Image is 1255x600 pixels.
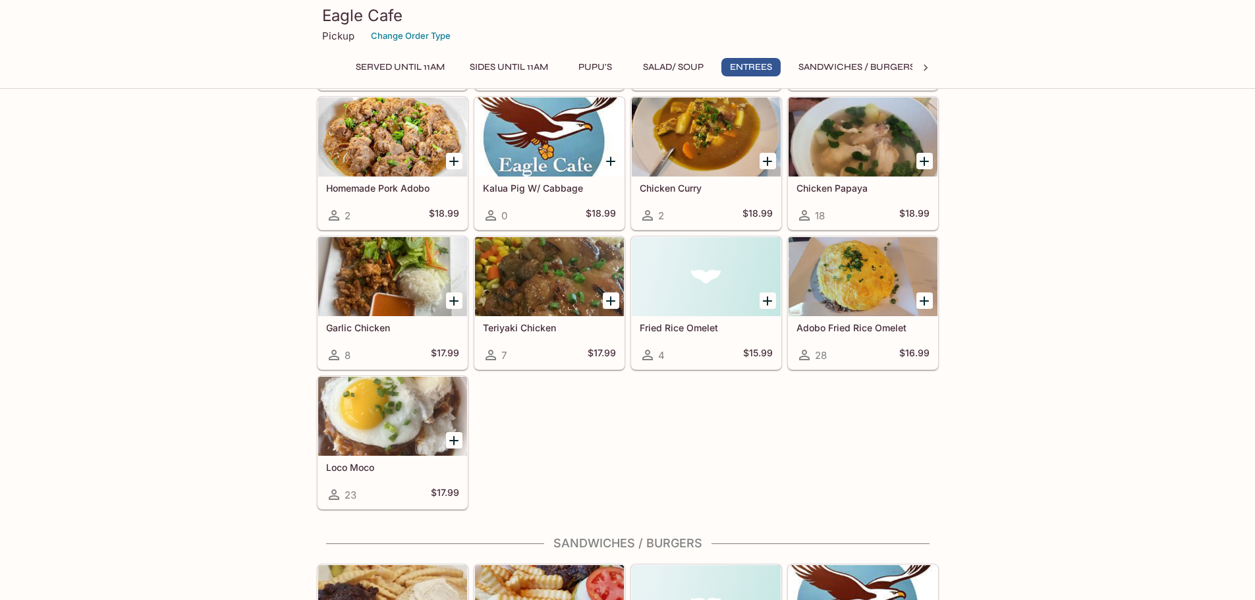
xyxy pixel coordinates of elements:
[318,237,467,316] div: Garlic Chicken
[431,347,459,363] h5: $17.99
[429,207,459,223] h5: $18.99
[318,236,468,369] a: Garlic Chicken8$17.99
[788,97,938,230] a: Chicken Papaya18$18.99
[815,209,825,222] span: 18
[789,237,937,316] div: Adobo Fried Rice Omelet
[318,97,468,230] a: Homemade Pork Adobo2$18.99
[566,58,625,76] button: Pupu's
[658,349,665,362] span: 4
[501,349,507,362] span: 7
[603,292,619,309] button: Add Teriyaki Chicken
[446,432,462,449] button: Add Loco Moco
[483,322,616,333] h5: Teriyaki Chicken
[588,347,616,363] h5: $17.99
[899,347,930,363] h5: $16.99
[636,58,711,76] button: Salad/ Soup
[322,30,354,42] p: Pickup
[345,209,350,222] span: 2
[349,58,452,76] button: Served Until 11AM
[501,209,507,222] span: 0
[760,292,776,309] button: Add Fried Rice Omelet
[317,536,939,551] h4: Sandwiches / Burgers
[640,322,773,333] h5: Fried Rice Omelet
[431,487,459,503] h5: $17.99
[483,182,616,194] h5: Kalua Pig W/ Cabbage
[462,58,555,76] button: Sides Until 11AM
[721,58,781,76] button: Entrees
[916,292,933,309] button: Add Adobo Fried Rice Omelet
[345,489,356,501] span: 23
[603,153,619,169] button: Add Kalua Pig W/ Cabbage
[586,207,616,223] h5: $18.99
[326,462,459,473] h5: Loco Moco
[474,97,625,230] a: Kalua Pig W/ Cabbage0$18.99
[916,153,933,169] button: Add Chicken Papaya
[791,58,922,76] button: Sandwiches / Burgers
[474,236,625,369] a: Teriyaki Chicken7$17.99
[789,97,937,177] div: Chicken Papaya
[815,349,827,362] span: 28
[318,377,467,456] div: Loco Moco
[658,209,664,222] span: 2
[743,347,773,363] h5: $15.99
[899,207,930,223] h5: $18.99
[632,237,781,316] div: Fried Rice Omelet
[326,182,459,194] h5: Homemade Pork Adobo
[788,236,938,369] a: Adobo Fried Rice Omelet28$16.99
[318,376,468,509] a: Loco Moco23$17.99
[446,153,462,169] button: Add Homemade Pork Adobo
[631,236,781,369] a: Fried Rice Omelet4$15.99
[631,97,781,230] a: Chicken Curry2$18.99
[446,292,462,309] button: Add Garlic Chicken
[760,153,776,169] button: Add Chicken Curry
[365,26,457,46] button: Change Order Type
[326,322,459,333] h5: Garlic Chicken
[475,97,624,177] div: Kalua Pig W/ Cabbage
[640,182,773,194] h5: Chicken Curry
[796,182,930,194] h5: Chicken Papaya
[742,207,773,223] h5: $18.99
[475,237,624,316] div: Teriyaki Chicken
[322,5,934,26] h3: Eagle Cafe
[345,349,350,362] span: 8
[796,322,930,333] h5: Adobo Fried Rice Omelet
[632,97,781,177] div: Chicken Curry
[318,97,467,177] div: Homemade Pork Adobo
